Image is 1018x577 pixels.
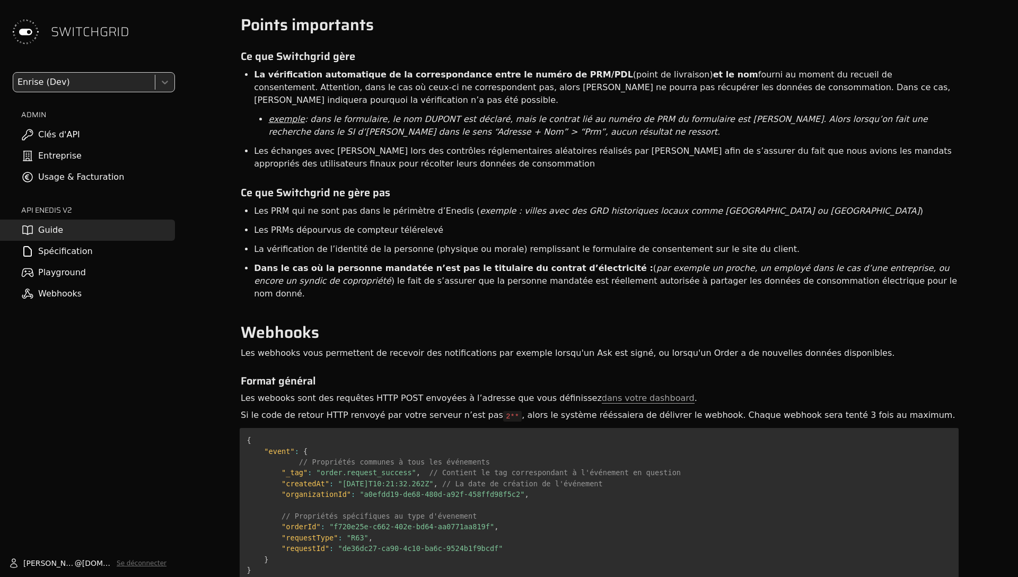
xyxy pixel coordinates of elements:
[442,479,603,488] span: // La date de création de l'événement
[23,558,75,569] span: [PERSON_NAME].marcilhacy
[282,544,329,553] span: "requestId"
[329,479,334,488] span: :
[713,69,758,80] b: et le nom
[480,206,920,216] em: exemple : villes avec des GRD historiques locaux comme [GEOGRAPHIC_DATA] ou [GEOGRAPHIC_DATA]
[282,512,477,520] span: // Propriétés spécifiques au type d'évenement
[282,479,329,488] span: "createdAt"
[351,490,355,499] span: :
[295,447,299,456] span: :
[254,240,800,259] li: La vérification de l’identité de la personne (physique ou morale) remplissant le formulaire de co...
[117,559,166,567] button: Se déconnecter
[282,522,321,531] span: "orderId"
[241,48,355,65] span: Ce que Switchgrid gère
[338,544,503,553] span: "de36dc27-ca90-4c10-ba6c-9524b1f9bcdf"
[299,458,490,466] span: // Propriétés communes à tous les événements
[524,490,529,499] span: ,
[21,205,175,215] h2: API ENEDIS v2
[8,15,42,49] img: Switchgrid Logo
[254,142,959,173] li: Les échanges avec [PERSON_NAME] lors des contrôles réglementaires aléatoires réalisés par [PERSON...
[268,114,304,124] span: exemple
[21,109,175,120] h2: ADMIN
[240,345,959,361] div: Les webhooks vous permettent de recevoir des notifications par exemple lorsqu'un Ask est signé, o...
[317,468,416,477] span: "order.request_success"
[434,479,438,488] span: ,
[247,436,251,444] span: {
[241,372,316,389] span: Format général
[240,390,959,406] div: Les webooks sont des requêtes HTTP POST envoyées à l’adresse que vous définissez .
[241,184,390,201] span: Ce que Switchgrid ne gère pas
[282,490,351,499] span: "organizationId"
[494,522,498,531] span: ,
[268,114,930,137] em: : dans le formulaire, le nom DUPONT est déclaré, mais le contrat lié au numéro de PRM du formulai...
[329,522,494,531] span: "f720e25e-c662-402e-bd64-aa0771aa819f"
[82,558,112,569] span: [DOMAIN_NAME]
[51,23,129,40] span: SWITCHGRID
[338,534,342,542] span: :
[254,221,443,240] li: Les PRMs dépourvus de compteur télérelevé
[416,468,420,477] span: ,
[254,202,923,221] li: Les PRM qui ne sont pas dans le périmètre d’Enedis ( )
[264,447,294,456] span: "event"
[347,534,368,542] span: "R63"
[329,544,334,553] span: :
[359,490,524,499] span: "a0efdd19-de68-480d-a92f-458ffd98f5c2"
[247,566,251,574] span: }
[321,522,325,531] span: :
[264,555,268,564] span: }
[241,12,374,37] span: Points importants
[254,263,653,273] b: Dans le cas où la personne mandatée n’est pas le titulaire du contrat d’électricité :
[241,320,319,345] span: Webhooks
[254,259,959,303] li: ( ) le fait de s’assurer que la personne mandatée est réellement autorisée à partager les données...
[303,447,308,456] span: {
[254,69,633,80] b: La vérification automatique de la correspondance entre le numéro de PRM/PDL
[282,468,308,477] span: "_tag"
[602,393,695,404] a: dans votre dashboard
[338,479,433,488] span: "[DATE]T10:21:32.262Z"
[308,468,312,477] span: :
[240,407,959,423] div: Si le code de retour HTTP renvoyé par votre serveur n’est pas , alors le système rééssaiera de dé...
[368,534,373,542] span: ,
[75,558,82,569] span: @
[429,468,681,477] span: // Contient le tag correspondant à l'événement en question
[254,65,959,110] li: (point de livraison) fourni au moment du recueil de consentement. Attention, dans le cas où ceux-...
[282,534,338,542] span: "requestType"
